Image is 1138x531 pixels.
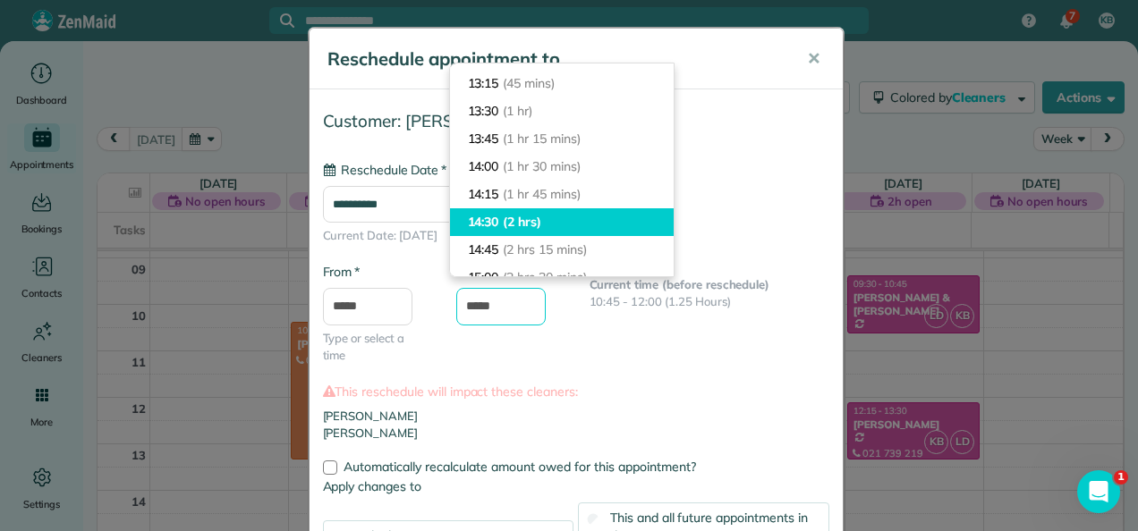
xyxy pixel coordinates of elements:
span: (2 hrs) [503,214,541,230]
label: Apply changes to [323,477,829,495]
span: (1 hr) [503,103,532,119]
label: Reschedule Date [323,161,446,179]
span: ✕ [807,48,820,69]
li: 13:30 [450,97,674,125]
li: 14:15 [450,181,674,208]
h4: Customer: [PERSON_NAME] [323,112,829,131]
span: Automatically recalculate amount owed for this appointment? [344,459,696,475]
label: From [323,263,360,281]
li: 14:30 [450,208,674,236]
li: [PERSON_NAME] [323,425,829,442]
span: (2 hrs 30 mins) [503,269,586,285]
iframe: Intercom live chat [1077,470,1120,513]
input: This and all future appointments in this series [588,513,599,525]
b: Current time (before reschedule) [590,277,770,291]
li: [PERSON_NAME] [323,408,829,426]
p: 10:45 - 12:00 (1.25 Hours) [590,293,829,311]
span: Current Date: [DATE] [323,227,829,245]
span: Type or select a time [323,330,429,365]
span: (1 hr 45 mins) [503,186,580,202]
span: 1 [1114,470,1128,485]
span: (1 hr 30 mins) [503,158,580,174]
li: 15:00 [450,264,674,291]
label: This reschedule will impact these cleaners: [323,383,829,400]
li: 14:00 [450,153,674,181]
li: 13:45 [450,125,674,153]
h5: Reschedule appointment to... [327,46,782,72]
li: 13:15 [450,70,674,97]
span: (45 mins) [503,75,555,91]
span: (2 hrs 15 mins) [503,241,586,257]
span: (1 hr 15 mins) [503,131,580,147]
li: 14:45 [450,236,674,264]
